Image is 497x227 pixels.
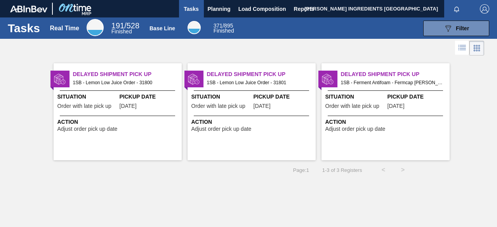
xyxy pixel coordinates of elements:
[191,93,252,101] span: Situation
[57,118,180,126] span: Action
[456,25,469,31] span: Filter
[254,93,314,101] span: Pickup Date
[57,93,118,101] span: Situation
[238,4,286,14] span: Load Composition
[111,28,132,35] span: Finished
[294,4,315,14] span: Reports
[50,25,79,32] div: Real Time
[214,23,233,29] span: / 895
[214,23,222,29] span: 371
[325,126,386,132] span: Adjust order pick up date
[183,4,200,14] span: Tasks
[341,78,443,87] span: 1SB - Ferment Antifoam - Fermcap Kerry Order - 28138
[120,103,137,109] span: 09/17/2025
[480,4,489,14] img: Logout
[111,23,139,34] div: Real Time
[341,70,450,78] span: Delayed Shipment Pick Up
[322,73,334,85] img: status
[188,21,201,34] div: Base Line
[73,70,182,78] span: Delayed Shipment Pick Up
[73,78,176,87] span: 1SB - Lemon Low Juice Order - 31800
[214,23,234,33] div: Base Line
[188,73,200,85] img: status
[321,167,362,173] span: 1 - 3 of 3 Registers
[111,21,124,30] span: 191
[423,21,489,36] button: Filter
[388,93,448,101] span: Pickup Date
[191,118,314,126] span: Action
[54,73,66,85] img: status
[120,93,180,101] span: Pickup Date
[455,41,469,55] div: List Vision
[57,103,111,109] span: Order with late pick up
[8,24,40,33] h1: Tasks
[10,5,47,12] img: TNhmsLtSVTkK8tSr43FrP2fwEKptu5GPRR3wAAAABJRU5ErkJggg==
[208,4,231,14] span: Planning
[393,160,412,180] button: >
[325,103,379,109] span: Order with late pick up
[207,78,309,87] span: 1SB - Lemon Low Juice Order - 31801
[469,41,484,55] div: Card Vision
[254,103,271,109] span: 09/17/2025
[293,167,309,173] span: Page : 1
[87,19,104,36] div: Real Time
[111,21,139,30] span: / 528
[191,126,252,132] span: Adjust order pick up date
[388,103,405,109] span: 09/29/2025
[325,93,386,101] span: Situation
[207,70,316,78] span: Delayed Shipment Pick Up
[325,118,448,126] span: Action
[374,160,393,180] button: <
[444,3,469,14] button: Notifications
[149,25,175,31] div: Base Line
[191,103,245,109] span: Order with late pick up
[57,126,118,132] span: Adjust order pick up date
[214,28,234,34] span: Finished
